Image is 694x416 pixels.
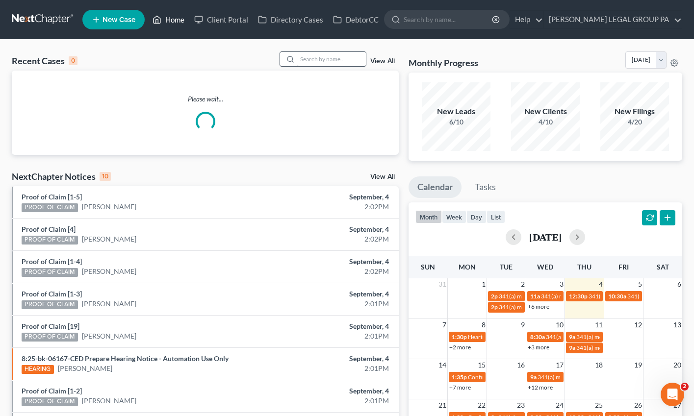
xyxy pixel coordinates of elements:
a: Proof of Claim [1-2] [22,387,82,395]
span: Hearing for [PERSON_NAME] [468,333,544,341]
span: 2 [520,278,526,290]
span: 7 [441,319,447,331]
div: 2:01PM [273,331,389,341]
div: 10 [100,172,111,181]
span: 10 [555,319,565,331]
a: DebtorCC [328,11,384,28]
div: September, 4 [273,192,389,202]
span: 18 [594,359,604,371]
span: 14 [437,359,447,371]
a: Calendar [409,176,462,198]
a: [PERSON_NAME] [58,364,112,373]
span: 11 [594,319,604,331]
a: Proof of Claim [19] [22,322,79,330]
button: day [466,210,487,223]
span: 341(a) meeting for [PERSON_NAME] & [PERSON_NAME] [538,373,684,381]
span: New Case [103,16,135,24]
a: Help [510,11,543,28]
div: September, 4 [273,224,389,234]
a: Home [148,11,189,28]
div: PROOF OF CLAIM [22,203,78,212]
a: 8:25-bk-06167-CED Prepare Hearing Notice - Automation Use Only [22,354,229,363]
div: HEARING [22,365,54,374]
a: Directory Cases [253,11,328,28]
div: New Clients [511,106,580,117]
span: 25 [594,399,604,411]
div: September, 4 [273,386,389,396]
div: September, 4 [273,354,389,364]
a: [PERSON_NAME] [82,299,136,309]
div: 2:02PM [273,267,389,276]
span: Sat [657,263,669,271]
span: 341(a) meeting for [PERSON_NAME] & [PERSON_NAME] [541,293,688,300]
a: Client Portal [189,11,253,28]
a: [PERSON_NAME] [82,234,136,244]
a: Tasks [466,176,505,198]
div: New Filings [600,106,669,117]
div: 4/10 [511,117,580,127]
span: Wed [537,263,553,271]
span: 1 [481,278,487,290]
div: 2:01PM [273,396,389,406]
div: 2:02PM [273,234,389,244]
span: 2p [491,303,498,311]
div: New Leads [422,106,490,117]
a: +6 more [528,303,549,310]
span: 15 [477,359,487,371]
div: 2:01PM [273,364,389,373]
button: list [487,210,505,223]
a: +2 more [449,343,471,351]
span: 10:30a [608,293,626,300]
span: 341(a) meeting for [PERSON_NAME] [589,293,683,300]
a: [PERSON_NAME] LEGAL GROUP PA [544,11,682,28]
a: View All [370,58,395,65]
button: month [415,210,442,223]
span: 4 [598,278,604,290]
a: [PERSON_NAME] [82,202,136,212]
span: Fri [618,263,629,271]
a: +3 more [528,343,549,351]
a: [PERSON_NAME] [82,396,136,406]
span: 26 [633,399,643,411]
div: September, 4 [273,321,389,331]
a: +12 more [528,384,553,391]
input: Search by name... [297,52,366,66]
span: 19 [633,359,643,371]
input: Search by name... [404,10,493,28]
span: 1:35p [452,373,467,381]
span: 24 [555,399,565,411]
span: 341(a) meeting for [PERSON_NAME] & [PERSON_NAME] [499,293,645,300]
span: 20 [672,359,682,371]
a: Proof of Claim [1-4] [22,257,82,266]
div: September, 4 [273,289,389,299]
div: PROOF OF CLAIM [22,236,78,245]
a: [PERSON_NAME] [82,267,136,276]
span: 3 [559,278,565,290]
span: 9a [569,333,575,341]
span: Thu [577,263,591,271]
h3: Monthly Progress [409,57,478,69]
div: PROOF OF CLAIM [22,300,78,309]
span: 2 [681,383,689,391]
div: 2:02PM [273,202,389,212]
span: 341(a) meeting for [PERSON_NAME] [546,333,641,341]
button: week [442,210,466,223]
div: 4/20 [600,117,669,127]
div: 6/10 [422,117,490,127]
p: Please wait... [12,94,399,104]
span: 9 [520,319,526,331]
span: 12 [633,319,643,331]
a: Proof of Claim [1-5] [22,193,82,201]
span: 341(a) meeting for [PERSON_NAME] [576,333,671,341]
span: 21 [437,399,447,411]
span: 341(a) meeting for [PERSON_NAME] [576,344,671,351]
a: [PERSON_NAME] [82,331,136,341]
span: Sun [421,263,435,271]
div: NextChapter Notices [12,171,111,182]
div: PROOF OF CLAIM [22,397,78,406]
span: Confirmation Hearing for [PERSON_NAME] & [PERSON_NAME] [468,373,632,381]
h2: [DATE] [529,232,562,242]
span: 8:30a [530,333,545,341]
div: PROOF OF CLAIM [22,333,78,342]
span: 8 [481,319,487,331]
